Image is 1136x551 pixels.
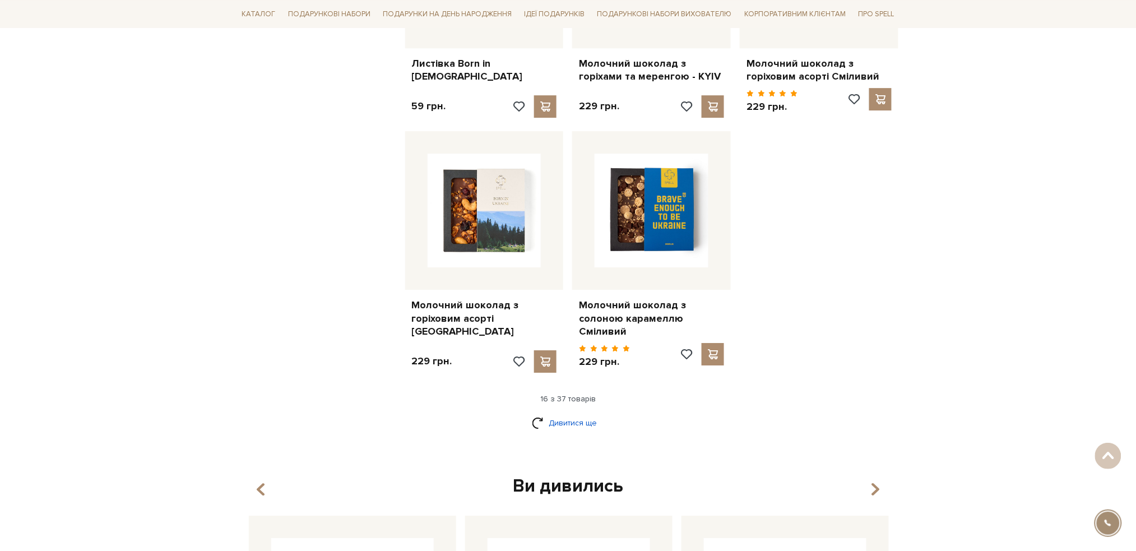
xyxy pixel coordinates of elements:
[428,154,541,267] img: Молочний шоколад з горіховим асорті Україна
[412,355,452,368] p: 229 грн.
[854,6,898,23] a: Про Spell
[412,57,557,84] a: Листівка Born in [DEMOGRAPHIC_DATA]
[746,100,797,113] p: 229 грн.
[412,100,446,113] p: 59 грн.
[740,4,850,24] a: Корпоративним клієнтам
[233,394,903,404] div: 16 з 37 товарів
[244,475,892,498] div: Ви дивились
[520,6,589,23] a: Ідеї подарунків
[532,413,605,433] a: Дивитися ще
[238,6,280,23] a: Каталог
[378,6,516,23] a: Подарунки на День народження
[579,57,724,84] a: Молочний шоколад з горіхами та меренгою - KYIV
[579,355,630,368] p: 229 грн.
[746,57,892,84] a: Молочний шоколад з горіховим асорті Сміливий
[412,299,557,338] a: Молочний шоколад з горіховим асорті [GEOGRAPHIC_DATA]
[593,4,736,24] a: Подарункові набори вихователю
[579,299,724,338] a: Молочний шоколад з солоною карамеллю Сміливий
[284,6,375,23] a: Подарункові набори
[579,100,619,113] p: 229 грн.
